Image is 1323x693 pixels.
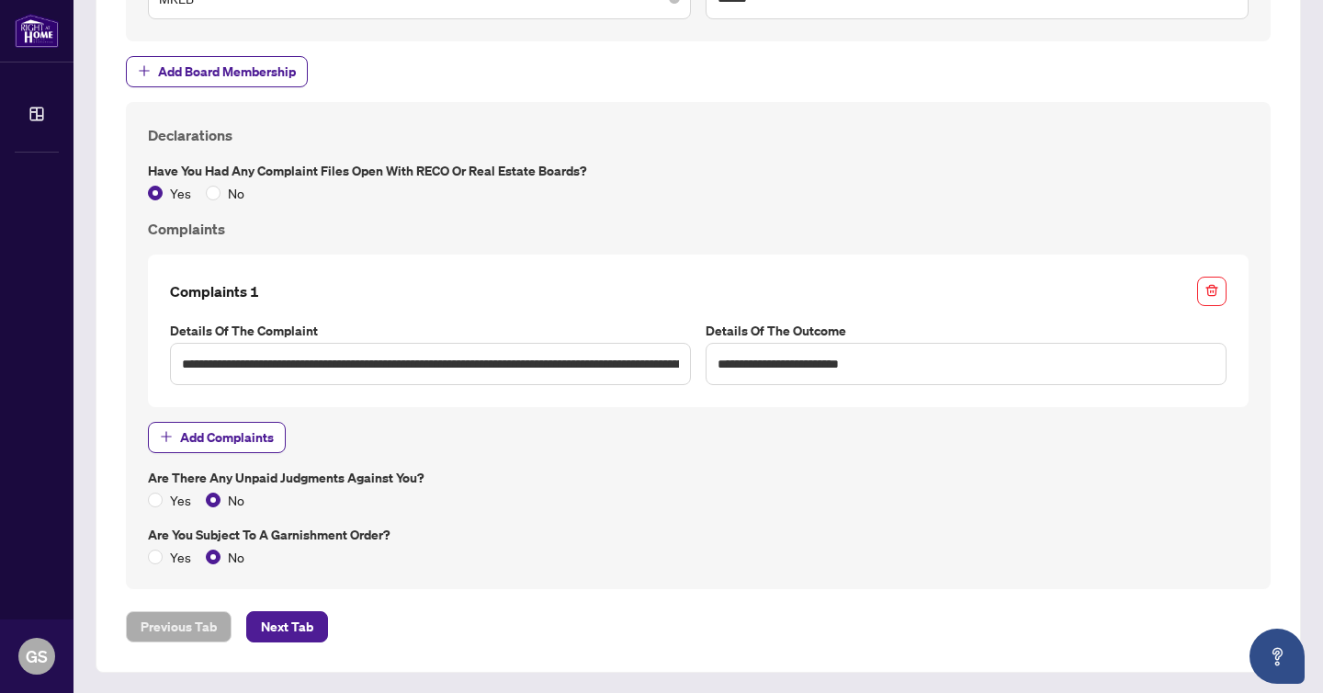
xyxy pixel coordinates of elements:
span: No [220,547,252,567]
span: No [220,490,252,510]
span: Yes [163,547,198,567]
label: Details of the Complaint [170,321,691,341]
button: Previous Tab [126,611,232,642]
label: Are you subject to a Garnishment Order? [148,525,1249,545]
button: Add Complaints [148,422,286,453]
span: Add Complaints [180,423,274,452]
label: Details of the Outcome [706,321,1227,341]
h4: Declarations [148,124,1249,146]
button: Add Board Membership [126,56,308,87]
img: logo [15,14,59,48]
span: Next Tab [261,612,313,642]
label: Have you had any complaint files open with RECO or Real Estate Boards? [148,161,1249,181]
button: Next Tab [246,611,328,642]
span: Yes [163,183,198,203]
button: Open asap [1249,629,1305,684]
span: plus [138,64,151,77]
span: Yes [163,490,198,510]
span: GS [26,643,48,669]
label: Are there any unpaid judgments against you? [148,468,1249,488]
span: Add Board Membership [158,57,296,86]
span: plus [160,430,173,443]
h4: Complaints [148,218,1249,240]
h4: Complaints 1 [170,280,259,302]
span: No [220,183,252,203]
